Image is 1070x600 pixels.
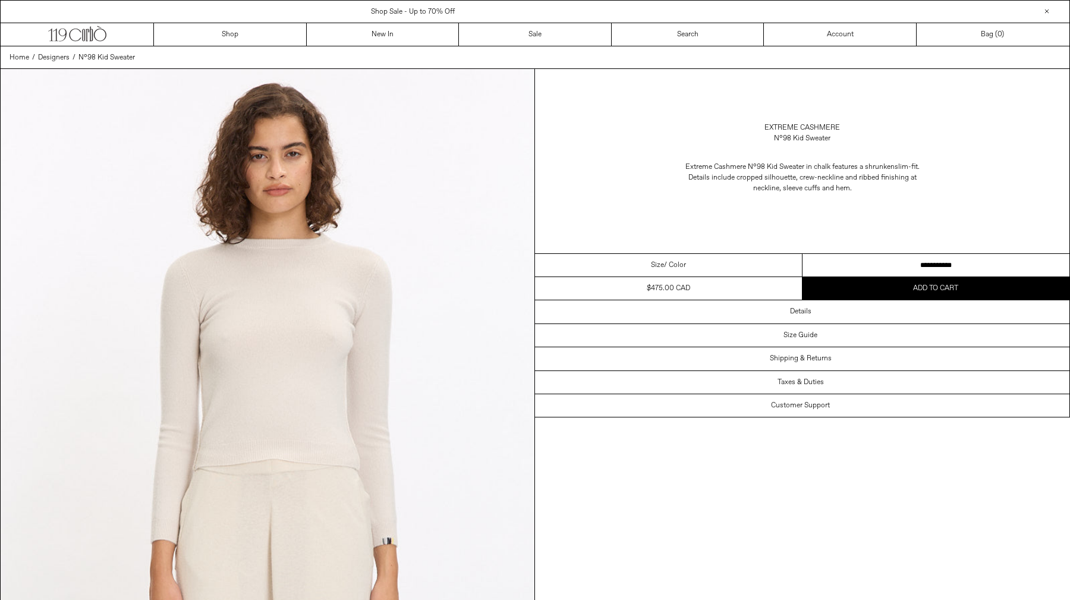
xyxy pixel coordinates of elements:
[778,378,824,387] h3: Taxes & Duties
[651,260,664,271] span: Size
[913,284,958,293] span: Add to cart
[997,30,1002,39] span: 0
[688,162,920,193] span: slim-fit. Details include cropped silhouette, crew-neckline and ribbed finishing at neckline, sle...
[10,53,29,62] span: Home
[371,7,455,17] a: Shop Sale - Up to 70% Off
[774,133,830,144] div: N°98 Kid Sweater
[647,283,690,294] div: $475.00 CAD
[10,52,29,63] a: Home
[917,23,1069,46] a: Bag ()
[32,52,35,63] span: /
[73,52,75,63] span: /
[459,23,612,46] a: Sale
[764,122,840,133] a: Extreme Cashmere
[664,260,686,271] span: / Color
[154,23,307,46] a: Shop
[78,52,135,63] a: N°98 Kid Sweater
[38,52,70,63] a: Designers
[802,277,1070,300] button: Add to cart
[612,23,764,46] a: Search
[38,53,70,62] span: Designers
[770,354,832,363] h3: Shipping & Returns
[783,331,817,340] h3: Size Guide
[685,162,895,172] span: Extreme Cashmere N°98 Kid Sweater in chalk features a shrunken
[771,401,830,410] h3: Customer Support
[790,307,811,316] h3: Details
[997,29,1004,40] span: )
[764,23,917,46] a: Account
[307,23,460,46] a: New In
[78,53,135,62] span: N°98 Kid Sweater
